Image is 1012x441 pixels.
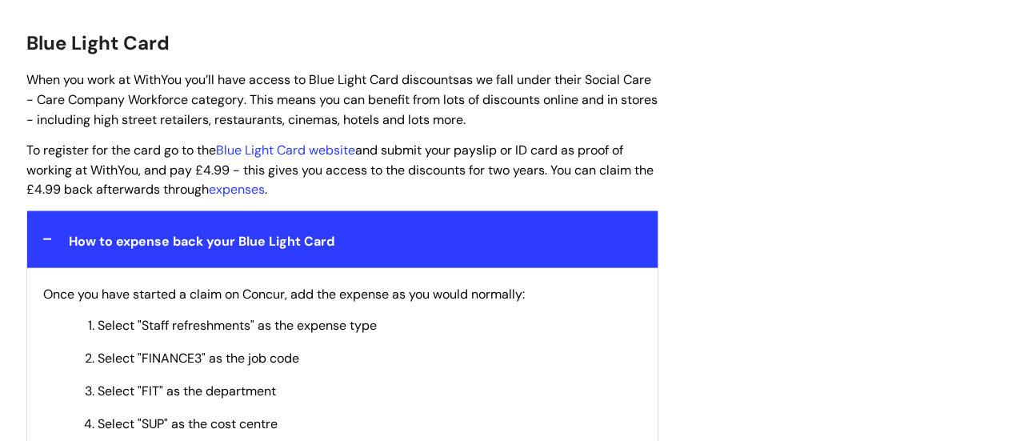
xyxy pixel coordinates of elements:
a: Blue Light Card website [216,142,355,158]
span: as we fall under their Social Care - Care Company Workforce category [26,71,651,108]
span: To register for the card go to the and submit your payslip or ID card as proof of working at With... [26,142,654,198]
span: Once you have started a claim on Concur, add the expense as you would normally: [43,286,525,303]
span: Select "SUP" as the cost centre [98,415,278,432]
span: Select "Staff refreshments" as the expense type [98,317,377,334]
span: Select "FINANCE3" as the job code [98,350,299,367]
span: Select "FIT" as the department [98,383,276,399]
span: How to expense back your Blue Light Card [69,233,334,250]
span: When you work at WithYou you’ll have access to Blue Light Card discounts . This means you can ben... [26,71,658,128]
span: Blue Light Card [26,30,170,55]
a: expenses [209,181,265,198]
